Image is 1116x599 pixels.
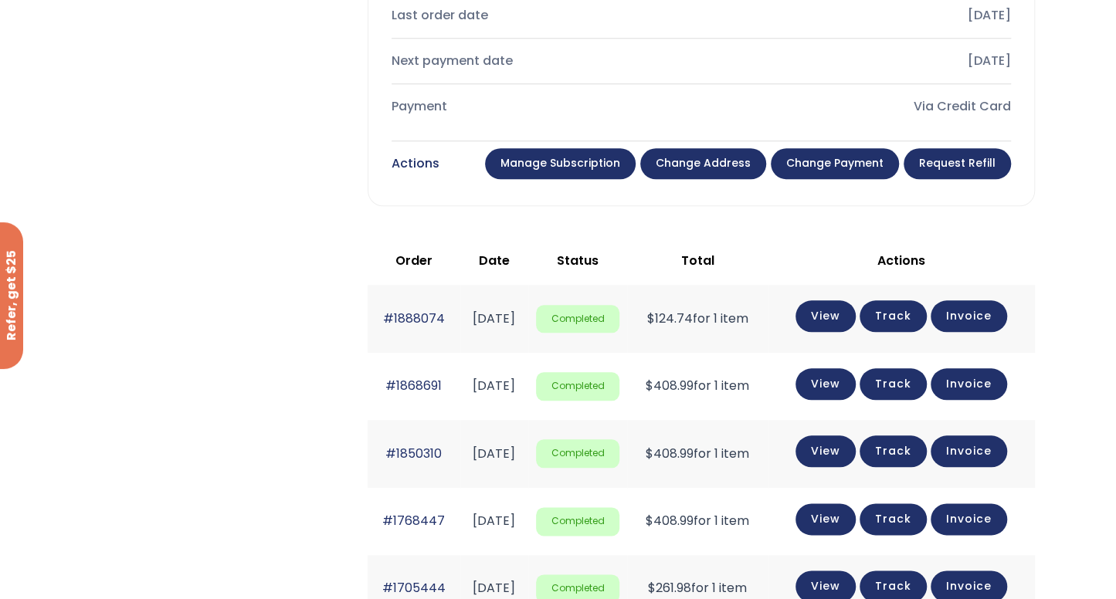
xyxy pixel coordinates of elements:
div: Payment [392,96,689,117]
span: Completed [536,305,619,333]
div: Actions [392,153,439,174]
a: Track [860,503,927,535]
span: Completed [536,372,619,401]
div: Last order date [392,5,689,26]
span: Order [395,252,432,269]
a: Invoice [931,368,1007,400]
td: for 1 item [627,353,767,420]
a: #1888074 [383,310,445,327]
a: Manage Subscription [485,148,636,179]
span: 124.74 [646,310,692,327]
span: $ [646,310,654,327]
a: #1868691 [385,377,442,394]
time: [DATE] [473,512,515,530]
a: View [795,368,856,400]
time: [DATE] [473,310,515,327]
span: $ [648,579,656,597]
time: [DATE] [473,445,515,462]
span: Actions [877,252,925,269]
a: #1850310 [385,445,442,462]
span: $ [646,445,653,462]
div: [DATE] [714,5,1011,26]
span: $ [646,512,653,530]
span: 408.99 [646,512,694,530]
a: Change payment [771,148,899,179]
a: View [795,435,856,467]
a: Track [860,368,927,400]
a: #1768447 [382,512,445,530]
span: 408.99 [646,377,694,394]
a: Invoice [931,300,1007,332]
span: 408.99 [646,445,694,462]
a: Invoice [931,435,1007,467]
span: Completed [536,507,619,536]
td: for 1 item [627,420,767,487]
a: Track [860,300,927,332]
a: Change address [640,148,766,179]
span: 261.98 [648,579,691,597]
a: View [795,300,856,332]
a: Invoice [931,503,1007,535]
span: Total [680,252,714,269]
a: #1705444 [382,579,446,597]
td: for 1 item [627,285,767,352]
span: Status [557,252,599,269]
div: Next payment date [392,50,689,72]
span: $ [646,377,653,394]
a: Request Refill [904,148,1011,179]
span: Date [479,252,510,269]
td: for 1 item [627,488,767,555]
time: [DATE] [473,579,515,597]
span: Completed [536,439,619,468]
div: Via Credit Card [714,96,1011,117]
time: [DATE] [473,377,515,394]
a: Track [860,435,927,467]
a: View [795,503,856,535]
div: [DATE] [714,50,1011,72]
